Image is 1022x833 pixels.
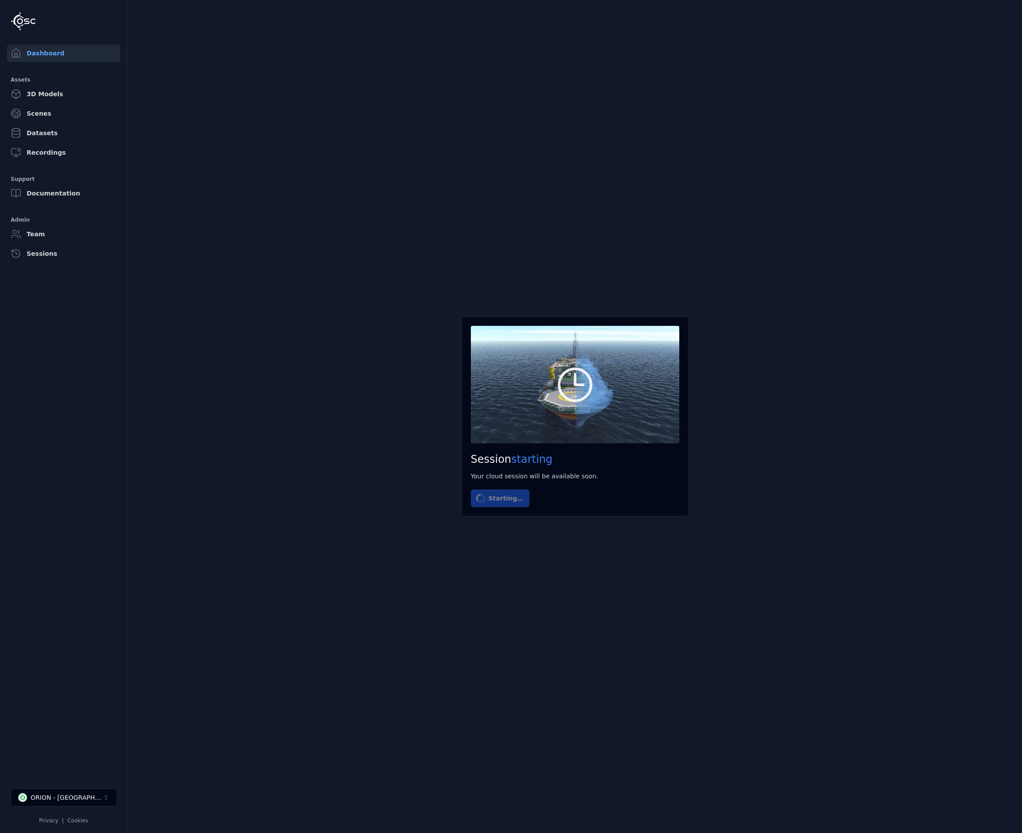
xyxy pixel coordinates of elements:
[11,789,117,806] button: Select a workspace
[511,453,552,465] span: starting
[67,817,88,824] a: Cookies
[7,144,120,161] a: Recordings
[7,105,120,122] a: Scenes
[11,12,35,31] img: Logo
[471,472,679,481] div: Your cloud session will be available soon.
[7,124,120,142] a: Datasets
[471,452,679,466] h2: Session
[11,174,117,184] div: Support
[18,793,27,802] div: O
[7,225,120,243] a: Team
[7,44,120,62] a: Dashboard
[11,215,117,225] div: Admin
[7,184,120,202] a: Documentation
[471,489,530,507] button: Starting…
[39,817,58,824] a: Privacy
[62,817,64,824] span: |
[31,793,102,802] div: ORION - [GEOGRAPHIC_DATA]
[11,74,117,85] div: Assets
[7,85,120,103] a: 3D Models
[7,245,120,262] a: Sessions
